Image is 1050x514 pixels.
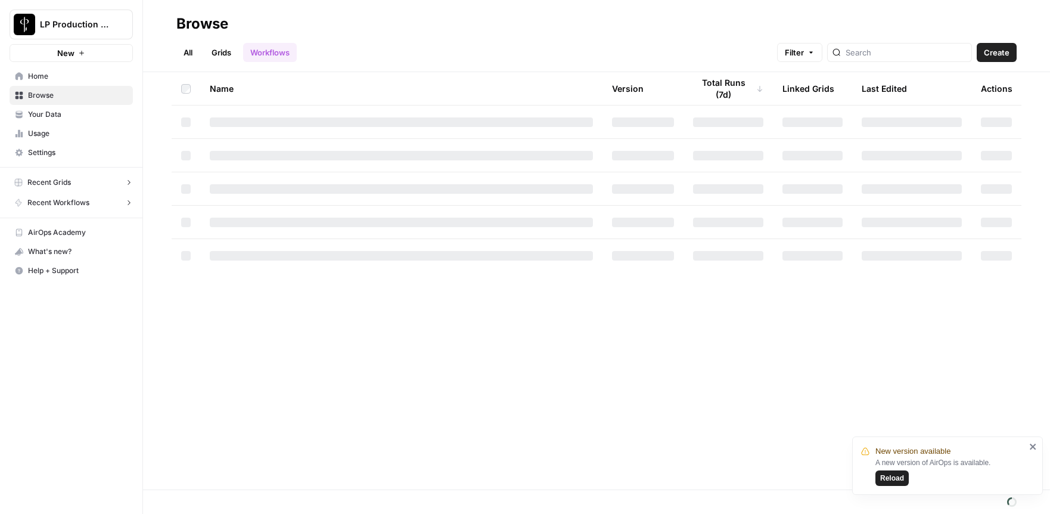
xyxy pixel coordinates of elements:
[204,43,238,62] a: Grids
[27,197,89,208] span: Recent Workflows
[10,143,133,162] a: Settings
[28,265,128,276] span: Help + Support
[984,47,1009,58] span: Create
[10,10,133,39] button: Workspace: LP Production Workloads
[782,72,834,105] div: Linked Grids
[40,18,112,30] span: LP Production Workloads
[28,109,128,120] span: Your Data
[10,67,133,86] a: Home
[10,261,133,280] button: Help + Support
[10,105,133,124] a: Your Data
[693,72,763,105] div: Total Runs (7d)
[28,90,128,101] span: Browse
[28,71,128,82] span: Home
[981,72,1012,105] div: Actions
[862,72,907,105] div: Last Edited
[875,445,950,457] span: New version available
[57,47,74,59] span: New
[27,177,71,188] span: Recent Grids
[10,124,133,143] a: Usage
[14,177,133,188] button: Recent Grids
[10,243,132,261] div: What's new?
[875,457,1026,486] div: A new version of AirOps is available.
[28,128,128,139] span: Usage
[875,470,909,486] button: Reload
[777,43,822,62] button: Filter
[176,14,228,33] div: Browse
[785,47,804,58] span: Filter
[28,147,128,158] span: Settings
[28,227,128,238] span: AirOps Academy
[14,14,35,35] img: LP Production Workloads Logo
[612,72,644,105] div: Version
[977,43,1017,62] button: Create
[880,473,904,484] span: Reload
[846,47,967,58] input: Search
[176,43,200,62] a: All
[10,242,133,261] button: What's new?
[10,86,133,105] a: Browse
[10,223,133,242] a: AirOps Academy
[210,72,593,105] div: Name
[243,43,297,62] a: Workflows
[14,197,133,208] button: Recent Workflows
[10,44,133,62] button: New
[1029,442,1037,451] button: close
